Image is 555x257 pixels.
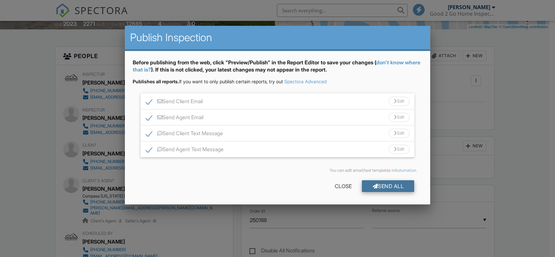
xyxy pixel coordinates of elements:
div: Send All [362,180,414,192]
label: Send Client Email [146,98,203,106]
h2: Publish Inspection [130,31,425,44]
label: Send Agent Text Message [146,146,224,154]
div: Edit [389,145,410,154]
div: Before publishing from the web, click "Preview/Publish" in the Report Editor to save your changes... [133,59,422,79]
label: Send Agent Email [146,114,203,122]
a: don't know where that is? [133,59,420,73]
div: Close [324,180,362,192]
div: Edit [389,97,410,106]
a: Automation [395,168,416,173]
div: Edit [389,113,410,122]
span: If you want to only publish certain reports, try out [133,79,283,84]
div: You can edit email/text templates in . [138,168,417,173]
label: Send Client Text Message [146,130,223,138]
a: Spectora Advanced [284,79,327,84]
div: Edit [389,129,410,138]
strong: Publishes all reports. [133,79,179,84]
